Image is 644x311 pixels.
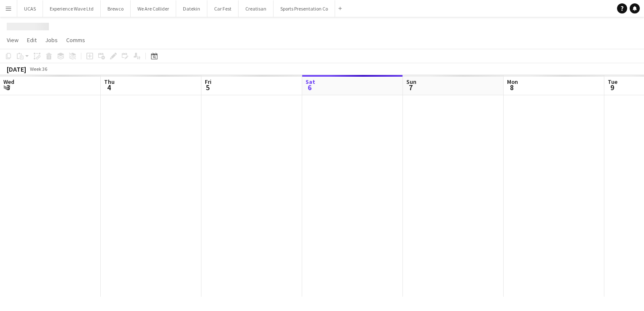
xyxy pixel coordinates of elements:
span: 7 [405,83,416,92]
span: 4 [103,83,115,92]
span: Fri [205,78,212,86]
span: 9 [606,83,617,92]
button: Sports Presentation Co [274,0,335,17]
span: Edit [27,36,37,44]
span: 3 [2,83,14,92]
a: Jobs [42,35,61,46]
span: Sun [406,78,416,86]
div: [DATE] [7,65,26,73]
button: Experience Wave Ltd [43,0,101,17]
button: UCAS [17,0,43,17]
span: Jobs [45,36,58,44]
a: Comms [63,35,89,46]
button: Creatisan [239,0,274,17]
span: 6 [304,83,315,92]
span: 8 [506,83,518,92]
span: Sat [306,78,315,86]
button: Brewco [101,0,131,17]
button: Car Fest [207,0,239,17]
span: 5 [204,83,212,92]
span: Comms [66,36,85,44]
span: Thu [104,78,115,86]
a: View [3,35,22,46]
span: Week 36 [28,66,49,72]
span: Wed [3,78,14,86]
button: We Are Collider [131,0,176,17]
span: Tue [608,78,617,86]
span: View [7,36,19,44]
button: Datekin [176,0,207,17]
a: Edit [24,35,40,46]
span: Mon [507,78,518,86]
